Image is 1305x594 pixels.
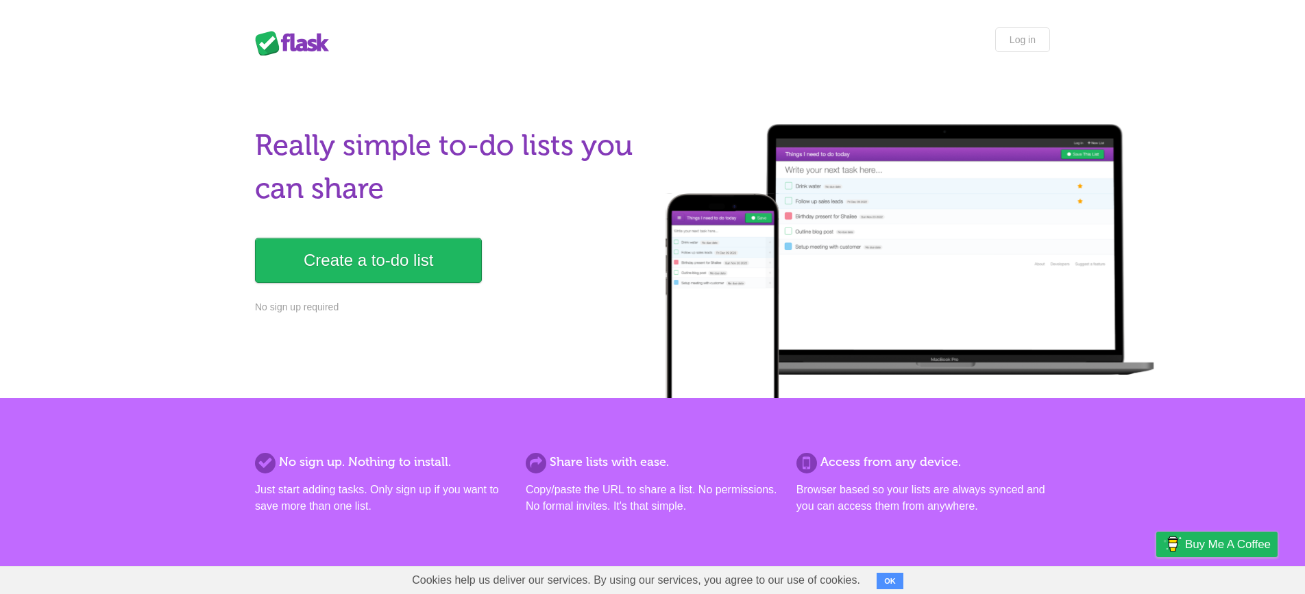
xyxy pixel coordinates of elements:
a: Buy me a coffee [1156,532,1278,557]
button: OK [877,573,903,589]
h2: Share lists with ease. [526,453,779,471]
p: Just start adding tasks. Only sign up if you want to save more than one list. [255,482,509,515]
p: No sign up required [255,300,644,314]
span: Cookies help us deliver our services. By using our services, you agree to our use of cookies. [398,567,874,594]
a: Create a to-do list [255,238,482,283]
a: Log in [995,27,1050,52]
p: Copy/paste the URL to share a list. No permissions. No formal invites. It's that simple. [526,482,779,515]
img: Buy me a coffee [1163,532,1182,556]
span: Buy me a coffee [1185,532,1271,556]
div: Flask Lists [255,31,337,55]
h2: Access from any device. [796,453,1050,471]
h1: Really simple to-do lists you can share [255,124,644,210]
p: Browser based so your lists are always synced and you can access them from anywhere. [796,482,1050,515]
h2: No sign up. Nothing to install. [255,453,509,471]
